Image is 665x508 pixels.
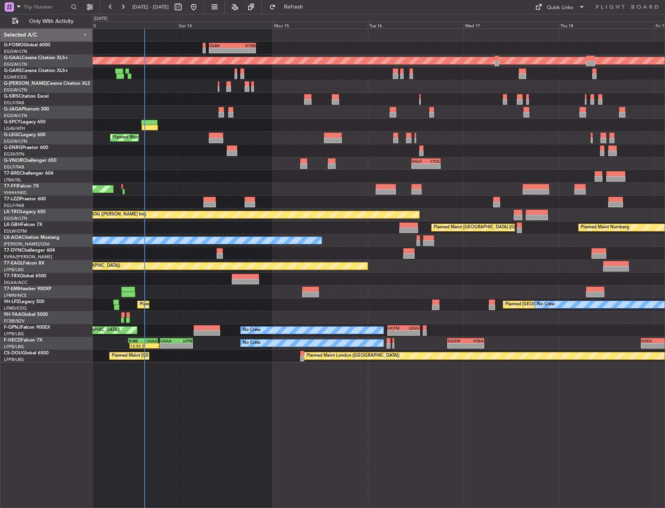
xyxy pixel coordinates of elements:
[4,248,21,253] span: T7-DYN
[4,171,53,176] a: T7-BREChallenger 604
[4,287,51,291] a: T7-EMIHawker 900XP
[559,21,654,28] div: Thu 18
[448,343,466,348] div: -
[4,164,24,170] a: EGLF/FAB
[4,318,24,324] a: FCBB/BZV
[4,68,68,73] a: G-GARECessna Citation XLS+
[434,222,556,233] div: Planned Maint [GEOGRAPHIC_DATA] ([GEOGRAPHIC_DATA])
[243,324,261,336] div: No Crew
[388,326,404,330] div: UCFM
[4,312,21,317] span: 9H-YAA
[4,81,47,86] span: G-[PERSON_NAME]
[4,287,19,291] span: T7-EMI
[306,350,399,362] div: Planned Maint London ([GEOGRAPHIC_DATA])
[161,343,177,348] div: -
[4,274,20,279] span: T7-TRX
[232,48,255,53] div: -
[143,338,157,343] div: UAAA
[642,343,659,348] div: -
[24,1,68,13] input: Trip Number
[4,325,21,330] span: F-GPNJ
[537,299,555,310] div: No Crew
[4,261,44,266] a: T7-EAGLFalcon 8X
[4,81,90,86] a: G-[PERSON_NAME]Cessna Citation XLS
[4,190,27,196] a: VHHH/HKG
[368,21,463,28] div: Tue 16
[210,43,233,48] div: OLBA
[642,338,659,343] div: KSEA
[4,184,39,189] a: T7-FFIFalcon 7X
[465,338,483,343] div: KSEA
[4,68,22,73] span: G-GARE
[4,338,21,343] span: F-HECD
[412,164,426,168] div: -
[4,228,27,234] a: EDLW/DTM
[4,113,27,119] a: EGGW/LTN
[4,56,68,60] a: G-GAALCessna Citation XLS+
[176,343,192,348] div: -
[232,43,255,48] div: KTEB
[4,222,21,227] span: LX-GBH
[4,177,21,183] a: LTBA/ISL
[465,343,483,348] div: -
[4,133,21,137] span: G-LEGC
[140,299,262,310] div: Planned Maint [GEOGRAPHIC_DATA] ([GEOGRAPHIC_DATA])
[4,293,27,298] a: LFMN/NCE
[464,21,559,28] div: Wed 17
[4,235,22,240] span: LX-AOA
[4,158,56,163] a: G-VNORChallenger 650
[4,74,27,80] a: EGNR/CEG
[130,343,145,348] div: 12:02 Z
[4,56,22,60] span: G-GAAL
[4,94,19,99] span: G-SIRS
[4,331,24,337] a: LFPB/LBG
[4,215,27,221] a: EGGW/LTN
[4,107,49,112] a: G-JAGAPhenom 300
[4,94,49,99] a: G-SIRSCitation Excel
[4,300,19,304] span: 9H-LPZ
[4,138,27,144] a: EGGW/LTN
[4,210,45,214] a: LX-TROLegacy 650
[505,299,615,310] div: Planned [GEOGRAPHIC_DATA] ([GEOGRAPHIC_DATA])
[4,126,25,131] a: LGAV/ATH
[266,1,312,13] button: Refresh
[4,171,20,176] span: T7-BRE
[112,350,234,362] div: Planned Maint [GEOGRAPHIC_DATA] ([GEOGRAPHIC_DATA])
[82,21,177,28] div: Sat 13
[176,338,192,343] div: LFPB
[404,331,419,335] div: -
[4,357,24,363] a: LFPB/LBG
[4,241,50,247] a: [PERSON_NAME]/QSA
[4,203,24,208] a: EGLF/FAB
[4,351,22,356] span: CS-DOU
[404,326,419,330] div: LSGG
[210,48,233,53] div: -
[4,267,24,273] a: LFPB/LBG
[4,61,27,67] a: EGGW/LTN
[4,197,46,201] a: T7-LZZIPraetor 600
[581,222,629,233] div: Planned Maint Nurnberg
[4,305,26,311] a: LFMD/CEQ
[20,19,82,24] span: Only With Activity
[412,159,426,163] div: EGLF
[277,4,310,10] span: Refresh
[4,351,49,356] a: CS-DOUGlobal 6500
[4,184,17,189] span: T7-FFI
[4,151,24,157] a: EGSS/STN
[4,133,45,137] a: G-LEGCLegacy 600
[4,210,21,214] span: LX-TRO
[4,300,44,304] a: 9H-LPZLegacy 500
[4,120,21,124] span: G-SPCY
[9,15,84,28] button: Only With Activity
[132,4,169,11] span: [DATE] - [DATE]
[4,120,45,124] a: G-SPCYLegacy 650
[448,338,466,343] div: EGGW
[4,274,46,279] a: T7-TRXGlobal 6500
[243,337,261,349] div: No Crew
[94,16,107,22] div: [DATE]
[144,343,159,348] div: -
[4,43,24,47] span: G-FOMO
[426,164,440,168] div: -
[531,1,589,13] button: Quick Links
[4,235,59,240] a: LX-AOACitation Mustang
